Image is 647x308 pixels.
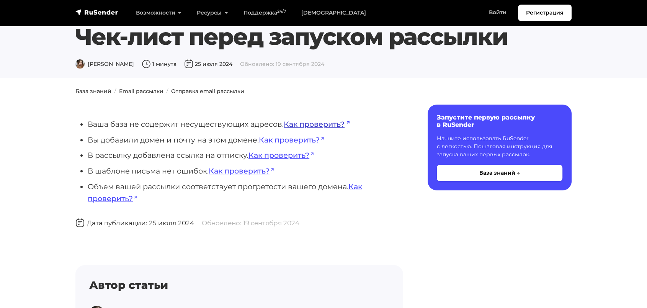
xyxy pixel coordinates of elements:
li: Ваша база не содержит несуществующих адресов. [88,118,403,130]
h4: Автор статьи [89,279,389,292]
a: Как проверить? [209,166,274,175]
a: Как проверить? [248,151,314,160]
a: Запустите первую рассылку в RuSender Начните использовать RuSender с легкостью. Пошаговая инструк... [428,105,572,190]
h6: Запустите первую рассылку в RuSender [437,114,562,128]
a: Как проверить? [284,120,350,129]
button: База знаний → [437,165,562,181]
span: Обновлено: 19 сентября 2024 [202,219,299,227]
a: Ресурсы [189,5,235,21]
img: RuSender [75,8,118,16]
span: 1 минута [142,61,176,67]
a: Регистрация [518,5,572,21]
a: Email рассылки [119,88,163,95]
li: В шаблоне письма нет ошибок. [88,165,403,177]
a: Возможности [128,5,189,21]
span: Обновлено: 19 сентября 2024 [240,61,324,67]
a: Отправка email рассылки [171,88,244,95]
img: Дата публикации [184,59,193,69]
li: Объем вашей рассылки соответствует прогретости вашего домена. [88,181,403,204]
a: Как проверить? [88,182,362,203]
sup: 24/7 [277,9,286,14]
a: [DEMOGRAPHIC_DATA] [294,5,374,21]
a: База знаний [75,88,111,95]
span: 25 июля 2024 [184,61,232,67]
p: Начните использовать RuSender с легкостью. Пошаговая инструкция для запуска ваших первых рассылок. [437,134,562,159]
img: Время чтения [142,59,151,69]
a: Как проверить? [259,135,325,144]
span: Дата публикации: 25 июля 2024 [75,219,194,227]
li: В рассылку добавлена ссылка на отписку. [88,149,403,161]
nav: breadcrumb [71,87,576,95]
img: Дата публикации [75,218,85,228]
li: Вы добавили домен и почту на этом домене. [88,134,403,146]
a: Поддержка24/7 [236,5,294,21]
span: [PERSON_NAME] [75,61,134,67]
a: Войти [481,5,514,20]
h1: Чек-лист перед запуском рассылки [75,23,572,51]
